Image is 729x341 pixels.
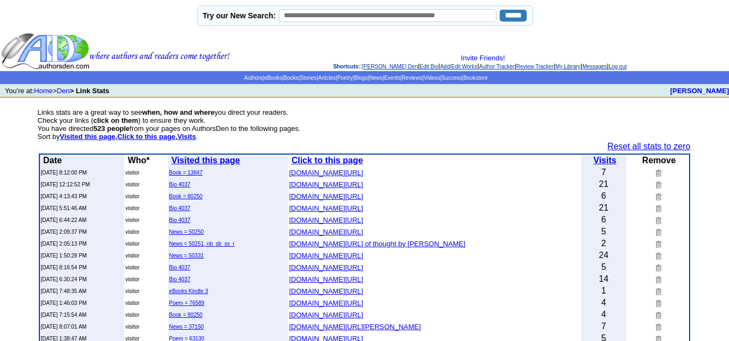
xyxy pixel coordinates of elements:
a: Books [283,75,298,81]
a: Articles [318,75,336,81]
a: Authors [244,75,262,81]
a: [DOMAIN_NAME][URL] [289,168,363,177]
font: [DATE] 12:12:52 PM [41,182,90,187]
a: News = 50251, nb_sb_ss_r [169,241,234,247]
font: [DOMAIN_NAME][URL] [289,299,363,307]
a: Add/Edit Works [440,64,478,69]
a: [DOMAIN_NAME][URL] [289,227,363,236]
font: [DOMAIN_NAME][URL] [289,169,363,177]
font: visitor [125,300,139,306]
td: 6 [581,214,626,226]
img: Remove this link [653,299,662,307]
div: : | | | | | | | [232,54,728,70]
b: [PERSON_NAME] [670,87,729,95]
td: 1 [581,285,626,297]
img: Remove this link [653,275,662,283]
b: click on them [93,116,138,124]
a: Blogs [354,75,367,81]
font: visitor [125,253,139,259]
font: visitor [125,288,139,294]
a: Visited this page [60,133,115,141]
font: [DATE] 6:30:24 PM [41,276,87,282]
td: 14 [581,273,626,285]
font: [DATE] 5:51:46 AM [41,205,87,211]
font: [DOMAIN_NAME][URL] [289,216,363,224]
a: News [369,75,383,81]
font: [DATE] 7:48:35 AM [41,288,87,294]
a: [DOMAIN_NAME][URL] [289,286,363,295]
font: [DATE] 1:50:28 PM [41,253,87,259]
b: , [117,133,177,141]
font: [DATE] 2:09:37 PM [41,229,87,235]
a: Bio 4037 [169,265,190,270]
font: You're at: > [5,87,110,95]
a: Book = 13847 [169,170,202,176]
font: [DATE] 8:07:01 AM [41,324,87,330]
a: Author Tracker [479,64,515,69]
a: Bio 4037 [169,182,190,187]
a: Click to this page [117,133,175,141]
a: eBooks Kindle 3 [169,288,208,294]
img: Remove this link [653,204,662,212]
b: Click to this page [291,156,363,165]
a: Den [57,87,70,95]
a: News = 50250 [169,229,203,235]
a: Bio 4037 [169,276,190,282]
b: Visits [178,133,196,141]
img: Remove this link [653,252,662,260]
a: [DOMAIN_NAME][URL] [289,191,363,200]
span: Shortcuts: [333,64,360,69]
a: Book = 80250 [169,193,202,199]
img: Remove this link [653,192,662,200]
font: visitor [125,241,139,247]
font: visitor [125,205,139,211]
font: visitor [125,170,139,176]
a: Book = 80250 [169,312,202,318]
font: visitor [125,229,139,235]
a: [DOMAIN_NAME][URL] [289,274,363,283]
td: 5 [581,261,626,273]
a: [DOMAIN_NAME][URL] of thought by [PERSON_NAME] [289,239,466,248]
font: [DOMAIN_NAME][URL] [289,252,363,260]
font: [DATE] 7:15:54 AM [41,312,87,318]
a: [DOMAIN_NAME][URL] [289,215,363,224]
a: Bio 4037 [169,205,190,211]
font: [DOMAIN_NAME][URL] [289,263,363,272]
a: Stories [300,75,317,81]
a: Reviews [402,75,423,81]
a: Bio 4037 [169,217,190,223]
td: 4 [581,297,626,309]
a: News = 37150 [169,324,203,330]
a: Events [384,75,401,81]
label: Try our New Search: [203,11,276,20]
a: Poetry [337,75,353,81]
td: 2 [581,238,626,249]
a: Success [441,75,462,81]
a: Visited this page [172,156,240,165]
img: Remove this link [653,228,662,236]
font: [DOMAIN_NAME][URL] [289,204,363,212]
a: [DOMAIN_NAME][URL] [289,310,363,319]
font: [DATE] 8:12:00 PM [41,170,87,176]
td: 21 [581,178,626,190]
a: [DOMAIN_NAME][URL] [289,250,363,260]
td: 6 [581,190,626,202]
td: 24 [581,249,626,261]
img: Remove this link [653,240,662,248]
font: [DOMAIN_NAME][URL] [289,192,363,200]
a: Invite Friends! [461,54,505,62]
font: visitor [125,276,139,282]
font: [DATE] 8:16:54 PM [41,265,87,270]
b: 523 people [93,124,130,133]
a: [DOMAIN_NAME][URL][PERSON_NAME] [289,322,421,331]
font: visitor [125,182,139,187]
a: eBooks [264,75,282,81]
font: [DOMAIN_NAME][URL] [289,311,363,319]
td: 21 [581,202,626,214]
a: Bookstore [464,75,488,81]
a: Visits [594,156,616,165]
font: [DATE] 4:13:43 PM [41,193,87,199]
a: [DOMAIN_NAME][URL] [289,179,363,189]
